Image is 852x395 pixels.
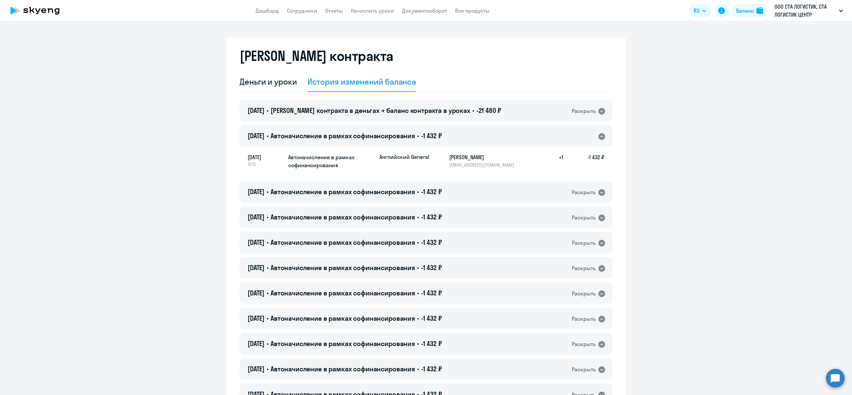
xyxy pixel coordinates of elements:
[267,263,269,272] span: •
[267,213,269,221] span: •
[563,153,604,168] h5: -1 432 ₽
[248,263,265,272] span: [DATE]
[248,213,265,221] span: [DATE]
[572,264,596,272] div: Раскрыть
[476,106,502,115] span: -21 480 ₽
[421,365,442,373] span: -1 432 ₽
[572,315,596,323] div: Раскрыть
[288,153,374,169] h5: Автоначисление в рамках софинансирования
[572,213,596,222] div: Раскрыть
[417,238,419,246] span: •
[379,153,429,161] p: Английский General
[271,263,415,272] span: Автоначисление в рамках софинансирования
[572,239,596,247] div: Раскрыть
[572,340,596,348] div: Раскрыть
[248,289,265,297] span: [DATE]
[267,365,269,373] span: •
[421,238,442,246] span: -1 432 ₽
[472,106,474,115] span: •
[732,4,767,17] button: Балансbalance
[256,7,279,14] a: Дашборд
[689,4,711,17] button: RU
[421,339,442,348] span: -1 432 ₽
[248,314,265,322] span: [DATE]
[417,365,419,373] span: •
[271,238,415,246] span: Автоначисление в рамках софинансирования
[417,339,419,348] span: •
[756,7,763,14] img: balance
[736,7,754,15] div: Баланс
[240,48,393,64] h2: [PERSON_NAME] контракта
[572,188,596,197] div: Раскрыть
[267,289,269,297] span: •
[417,188,419,196] span: •
[267,339,269,348] span: •
[351,7,394,14] a: Начислить уроки
[271,188,415,196] span: Автоначисление в рамках софинансирования
[694,7,700,15] span: RU
[402,7,447,14] a: Документооборот
[248,132,265,140] span: [DATE]
[240,76,297,87] div: Деньги и уроки
[421,213,442,221] span: -1 432 ₽
[267,188,269,196] span: •
[267,106,269,115] span: •
[421,314,442,322] span: -1 432 ₽
[421,263,442,272] span: -1 432 ₽
[771,3,846,19] button: ООО СТА ЛОГИСТИК, СТА ЛОГИСТИК ЦЕНТР
[271,289,415,297] span: Автоначисление в рамках софинансирования
[417,132,419,140] span: •
[572,107,596,115] div: Раскрыть
[271,132,415,140] span: Автоначисление в рамках софинансирования
[267,238,269,246] span: •
[248,188,265,196] span: [DATE]
[542,153,563,168] h5: +1
[455,7,490,14] a: Все продукты
[325,7,343,14] a: Отчеты
[449,153,518,161] h5: [PERSON_NAME]
[271,339,415,348] span: Автоначисление в рамках софинансирования
[308,76,416,87] div: История изменений баланса
[572,365,596,374] div: Раскрыть
[421,132,442,140] span: -1 432 ₽
[271,106,470,115] span: [PERSON_NAME] контракта в деньгах → баланс контракта в уроках
[421,188,442,196] span: -1 432 ₽
[417,289,419,297] span: •
[248,238,265,246] span: [DATE]
[774,3,836,19] p: ООО СТА ЛОГИСТИК, СТА ЛОГИСТИК ЦЕНТР
[417,213,419,221] span: •
[572,289,596,298] div: Раскрыть
[271,365,415,373] span: Автоначисление в рамках софинансирования
[449,162,518,168] p: [EMAIL_ADDRESS][DOMAIN_NAME]
[417,263,419,272] span: •
[248,153,283,161] span: [DATE]
[287,7,317,14] a: Сотрудники
[248,365,265,373] span: [DATE]
[267,132,269,140] span: •
[421,289,442,297] span: -1 432 ₽
[417,314,419,322] span: •
[248,161,283,167] span: 13:12
[267,314,269,322] span: •
[248,106,265,115] span: [DATE]
[248,339,265,348] span: [DATE]
[271,314,415,322] span: Автоначисление в рамках софинансирования
[271,213,415,221] span: Автоначисление в рамках софинансирования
